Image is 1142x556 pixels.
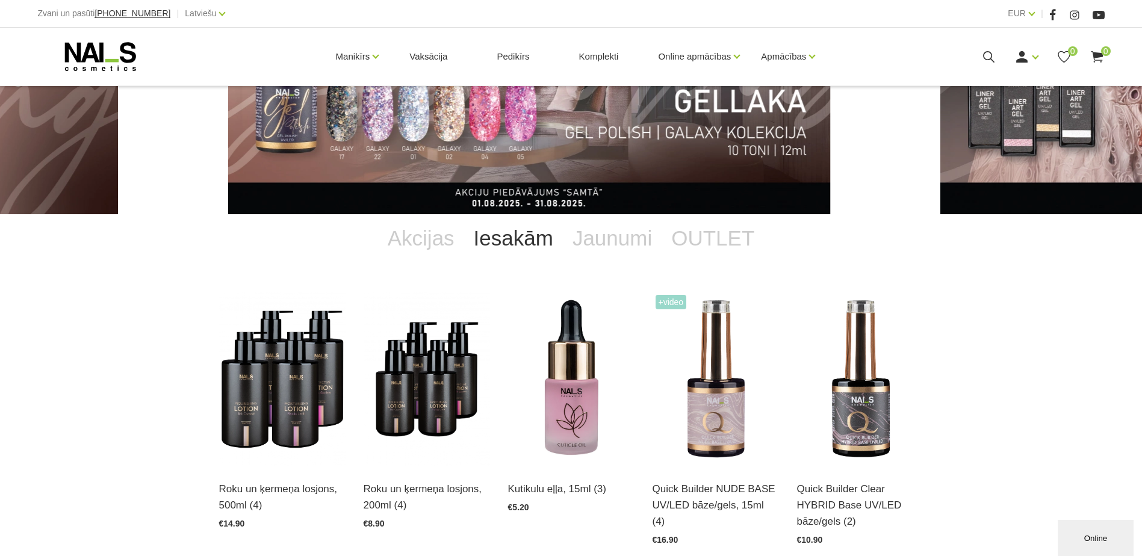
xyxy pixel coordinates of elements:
a: 0 [1057,49,1072,64]
a: Akcijas [378,214,464,262]
span: +Video [656,295,687,309]
span: | [1041,6,1043,21]
a: Kutikulu eļļa, 15ml (3) [508,481,635,497]
span: €8.90 [364,519,385,528]
span: 0 [1068,46,1078,56]
span: | [176,6,179,21]
img: Mitrinoša, mīkstinoša un aromātiska kutikulas eļļa. Bagāta ar nepieciešamo omega-3, 6 un 9, kā ar... [508,292,635,466]
a: Online apmācības [658,32,731,81]
span: €14.90 [219,519,245,528]
img: Klientu iemīļotajai Rubber bāzei esam mainījuši nosaukumu uz Quick Builder Clear HYBRID Base UV/L... [797,292,923,466]
a: Latviešu [185,6,216,20]
a: Quick Builder NUDE BASE UV/LED bāze/gels, 15ml (4) [653,481,779,530]
a: Komplekti [569,28,628,85]
span: €10.90 [797,535,823,545]
a: [PHONE_NUMBER] [95,9,170,18]
a: Manikīrs [336,32,370,81]
div: Zvani un pasūti [37,6,170,21]
iframe: chat widget [1058,517,1136,556]
a: Roku un ķermeņa losjons, 500ml (4) [219,481,346,513]
span: €16.90 [653,535,678,545]
a: OUTLET [662,214,764,262]
a: Pedikīrs [487,28,539,85]
img: Lieliskas noturības kamuflējošā bāze/gels, kas ir saudzīga pret dabīgo nagu un nebojā naga plātni... [653,292,779,466]
span: [PHONE_NUMBER] [95,8,170,18]
a: Vaksācija [400,28,457,85]
img: BAROJOŠS roku un ķermeņa LOSJONSBALI COCONUT barojošs roku un ķermeņa losjons paredzēts jebkura t... [364,292,490,466]
a: 0 [1090,49,1105,64]
a: EUR [1008,6,1026,20]
a: Apmācības [761,32,806,81]
a: Quick Builder Clear HYBRID Base UV/LED bāze/gels (2) [797,481,923,530]
a: Jaunumi [563,214,662,262]
span: 0 [1101,46,1111,56]
a: Iesakām [464,214,563,262]
span: €5.20 [508,502,529,512]
img: BAROJOŠS roku un ķermeņa LOSJONSBALI COCONUT barojošs roku un ķermeņa losjons paredzēts jebkura t... [219,292,346,466]
a: Roku un ķermeņa losjons, 200ml (4) [364,481,490,513]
